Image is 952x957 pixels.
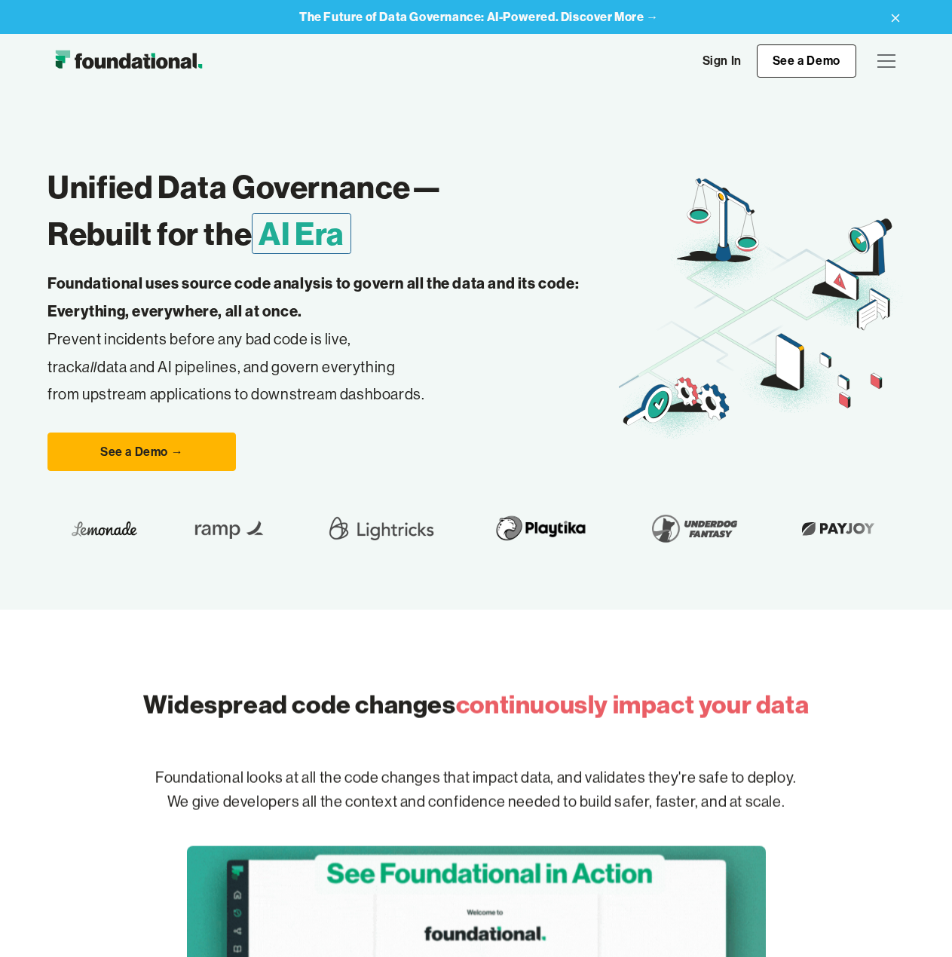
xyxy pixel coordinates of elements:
span: continuously impact your data [456,689,809,720]
a: The Future of Data Governance: AI-Powered. Discover More → [299,10,659,24]
a: Sign In [687,45,757,77]
iframe: Chat Widget [877,885,952,957]
img: Underdog Fantasy [643,507,745,549]
a: home [47,46,210,76]
strong: Foundational uses source code analysis to govern all the data and its code: Everything, everywher... [47,274,579,320]
img: Playtika [487,507,595,549]
h2: Widespread code changes [143,687,809,723]
img: Lightricks [324,507,439,549]
img: Lemonade [72,517,137,540]
img: Foundational Logo [47,46,210,76]
div: menu [868,43,905,79]
img: Payjoy [794,517,883,540]
em: all [82,357,97,376]
p: Prevent incidents before any bad code is live, track data and AI pipelines, and govern everything... [47,270,619,408]
a: See a Demo → [47,433,236,472]
p: Foundational looks at all the code changes that impact data, and validates they're safe to deploy... [90,742,862,839]
h1: Unified Data Governance— Rebuilt for the [47,164,619,258]
span: AI Era [252,213,351,254]
img: Ramp [185,507,276,549]
strong: The Future of Data Governance: AI-Powered. Discover More → [299,9,659,24]
a: See a Demo [757,44,856,78]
